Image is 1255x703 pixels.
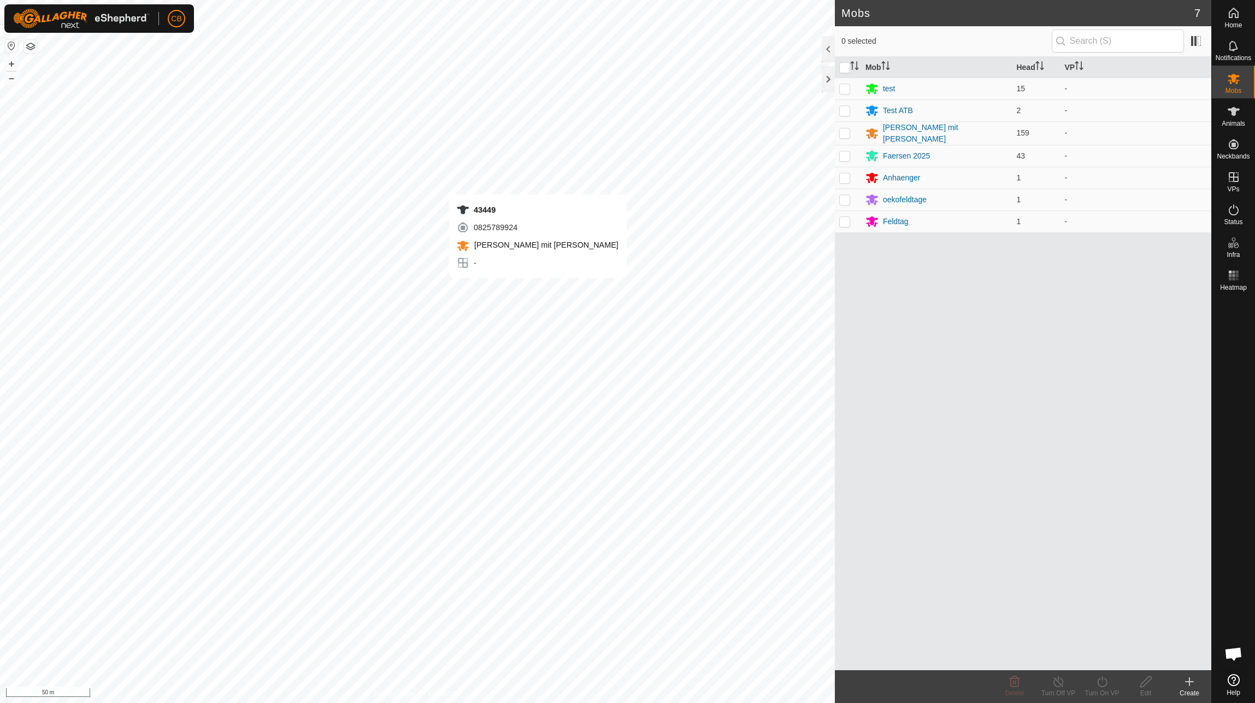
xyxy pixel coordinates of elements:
[374,689,415,699] a: Privacy Policy
[841,36,1052,47] span: 0 selected
[1060,210,1211,232] td: -
[841,7,1194,20] h2: Mobs
[1222,120,1245,127] span: Animals
[1052,30,1184,52] input: Search (S)
[171,13,181,25] span: CB
[1220,284,1247,291] span: Heatmap
[1060,121,1211,145] td: -
[1124,688,1168,698] div: Edit
[883,83,895,95] div: test
[1075,63,1083,72] p-sorticon: Activate to sort
[1217,153,1250,160] span: Neckbands
[1168,688,1211,698] div: Create
[1012,57,1060,78] th: Head
[1227,251,1240,258] span: Infra
[1227,689,1240,696] span: Help
[883,105,913,116] div: Test ATB
[1035,63,1044,72] p-sorticon: Activate to sort
[1212,670,1255,700] a: Help
[1060,99,1211,121] td: -
[883,150,930,162] div: Faersen 2025
[1016,84,1025,93] span: 15
[1224,219,1242,225] span: Status
[883,172,921,184] div: Anhaenger
[1194,5,1200,21] span: 7
[1227,186,1239,192] span: VPs
[24,40,37,53] button: Map Layers
[1060,145,1211,167] td: -
[456,256,618,270] div: -
[1060,189,1211,210] td: -
[883,122,1008,145] div: [PERSON_NAME] mit [PERSON_NAME]
[1217,637,1250,670] div: Chat öffnen
[5,57,18,71] button: +
[1005,689,1024,697] span: Delete
[1016,151,1025,160] span: 43
[1060,167,1211,189] td: -
[1060,57,1211,78] th: VP
[5,72,18,85] button: –
[1060,78,1211,99] td: -
[1036,688,1080,698] div: Turn Off VP
[881,63,890,72] p-sorticon: Activate to sort
[1016,217,1021,226] span: 1
[883,216,909,227] div: Feldtag
[1016,195,1021,204] span: 1
[1016,128,1029,137] span: 159
[861,57,1012,78] th: Mob
[456,221,618,234] div: 0825789924
[1224,22,1242,28] span: Home
[428,689,461,699] a: Contact Us
[1016,106,1021,115] span: 2
[883,194,927,206] div: oekofeldtage
[1216,55,1251,61] span: Notifications
[1080,688,1124,698] div: Turn On VP
[850,63,859,72] p-sorticon: Activate to sort
[1225,87,1241,94] span: Mobs
[472,241,618,249] span: [PERSON_NAME] mit [PERSON_NAME]
[456,203,618,216] div: 43449
[1016,173,1021,182] span: 1
[5,39,18,52] button: Reset Map
[13,9,150,28] img: Gallagher Logo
